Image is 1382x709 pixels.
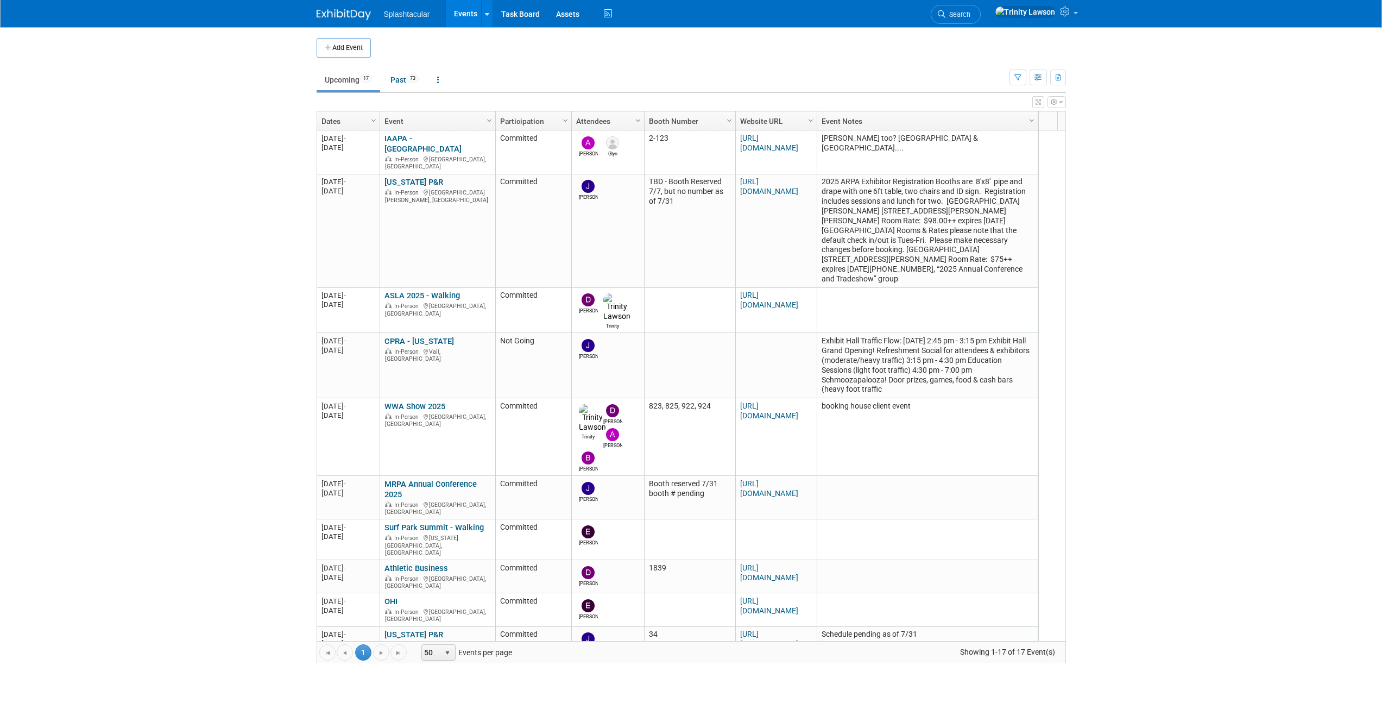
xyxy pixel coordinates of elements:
span: In-Person [394,501,422,509]
a: Upcoming17 [317,70,380,90]
a: Participation [500,112,564,130]
img: Trinity Lawson [603,293,630,322]
td: Committed [495,398,571,476]
span: Go to the previous page [340,649,349,657]
div: Drew Ford [603,417,622,425]
div: [US_STATE][GEOGRAPHIC_DATA], [GEOGRAPHIC_DATA] [384,533,490,557]
div: [DATE] [321,573,375,582]
img: Jimmy Nigh [582,482,595,495]
td: Committed [495,288,571,334]
img: Alex Weidman [582,136,595,149]
span: In-Person [394,608,422,616]
td: [PERSON_NAME] too? [GEOGRAPHIC_DATA] & [GEOGRAPHIC_DATA].... [817,130,1038,174]
td: TBD - Booth Reserved 7/7, but no number as of 7/31 [644,174,735,288]
a: IAAPA - [GEOGRAPHIC_DATA] [384,134,462,154]
img: Enrico Rossi [582,599,595,612]
span: Column Settings [485,116,494,125]
td: Committed [495,476,571,519]
span: 1 [355,644,371,661]
a: ASLA 2025 - Walking [384,291,460,300]
span: - [344,134,346,142]
img: Trinity Lawson [579,404,606,432]
span: - [344,523,346,531]
td: Committed [495,130,571,174]
a: Column Settings [723,112,735,128]
span: In-Person [394,303,422,310]
div: [DATE] [321,177,375,186]
img: In-Person Event [385,413,392,419]
img: In-Person Event [385,608,392,614]
span: Column Settings [806,116,815,125]
div: [GEOGRAPHIC_DATA], [GEOGRAPHIC_DATA] [384,574,490,590]
span: 17 [360,74,372,83]
td: Committed [495,519,571,560]
td: 2025 ARPA Exhibitor Registration Booths are 8'x8' pipe and drape with one 6ft table, two chairs a... [817,174,1038,288]
a: CPRA - [US_STATE] [384,336,454,346]
a: Column Settings [483,112,495,128]
img: In-Person Event [385,575,392,581]
a: Booth Number [649,112,728,130]
div: [DATE] [321,523,375,532]
div: Enrico Rossi [579,612,598,620]
td: Committed [495,560,571,593]
span: - [344,480,346,488]
div: [DATE] [321,563,375,573]
div: [DATE] [321,639,375,648]
span: In-Person [394,348,422,355]
a: [URL][DOMAIN_NAME] [740,134,798,152]
a: Go to the next page [373,644,389,661]
div: [DATE] [321,186,375,196]
a: Attendees [576,112,637,130]
img: Glyn Jones [606,136,619,149]
td: Committed [495,627,571,660]
a: Search [931,5,981,24]
span: In-Person [394,156,422,163]
td: 2-123 [644,130,735,174]
div: [DATE] [321,488,375,498]
a: Dates [321,112,373,130]
div: [DATE] [321,532,375,541]
span: Events per page [407,644,523,661]
div: Alex Weidman [603,441,622,449]
img: Drew Ford [582,566,595,579]
td: 823, 825, 922, 924 [644,398,735,476]
img: Drew Ford [582,293,595,306]
span: Column Settings [369,116,378,125]
img: In-Person Event [385,501,392,507]
a: [URL][DOMAIN_NAME] [740,177,798,196]
td: Exhibit Hall Traffic Flow: [DATE] 2:45 pm - 3:15 pm Exhibit Hall Grand Opening! Refreshment Socia... [817,333,1038,398]
div: Drew Ford [579,306,598,315]
img: In-Person Event [385,535,392,540]
span: - [344,597,346,605]
span: In-Person [394,189,422,196]
div: [DATE] [321,143,375,152]
span: Go to the next page [377,649,386,657]
img: In-Person Event [385,156,392,161]
div: Enrico Rossi [579,538,598,547]
td: Not Going [495,333,571,398]
img: In-Person Event [385,348,392,354]
div: [GEOGRAPHIC_DATA], [GEOGRAPHIC_DATA] [384,154,490,171]
div: [DATE] [321,336,375,346]
span: Search [945,10,970,18]
span: - [344,564,346,572]
img: Trinity Lawson [995,6,1056,18]
a: Go to the first page [319,644,336,661]
div: [DATE] [321,606,375,615]
div: [GEOGRAPHIC_DATA], [GEOGRAPHIC_DATA] [384,500,490,516]
img: Drew Ford [606,404,619,417]
a: [URL][DOMAIN_NAME] [740,630,798,648]
a: Go to the previous page [337,644,353,661]
img: Alex Weidman [606,428,619,441]
a: Go to the last page [390,644,407,661]
div: Trinity Lawson [579,432,598,441]
a: [URL][DOMAIN_NAME] [740,479,798,498]
div: [DATE] [321,300,375,309]
span: Column Settings [1027,116,1036,125]
a: Athletic Business [384,563,448,573]
span: Splashtacular [384,10,430,18]
a: Event [384,112,488,130]
img: Brian Faulkner [582,451,595,465]
td: Committed [495,593,571,626]
td: Schedule pending as of 7/31 [817,627,1038,660]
